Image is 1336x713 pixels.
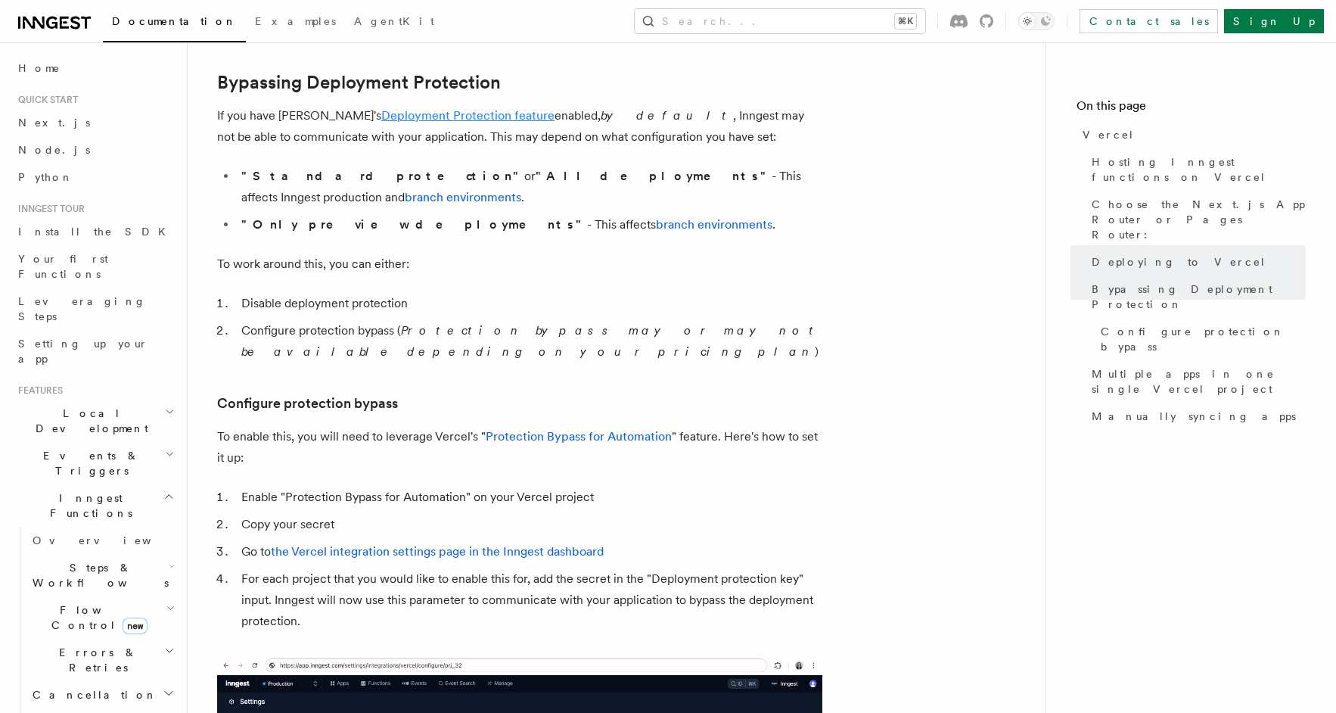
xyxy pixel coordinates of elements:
li: For each project that you would like to enable this for, add the secret in the "Deployment protec... [237,568,822,632]
span: Your first Functions [18,253,108,280]
em: by default [601,108,733,123]
span: Vercel [1083,127,1135,142]
li: - This affects . [237,214,822,235]
a: Sign Up [1224,9,1324,33]
span: Errors & Retries [26,645,164,675]
a: Bypassing Deployment Protection [217,72,501,93]
span: Inngest tour [12,203,85,215]
p: To enable this, you will need to leverage Vercel's " " feature. Here's how to set it up: [217,426,822,469]
span: Inngest Functions [12,490,163,521]
button: Flow Controlnew [26,596,178,639]
a: branch environments [405,190,521,204]
span: Setting up your app [18,338,148,365]
span: Bypassing Deployment Protection [1092,282,1306,312]
a: Multiple apps in one single Vercel project [1086,360,1306,403]
span: Local Development [12,406,165,436]
a: Manually syncing apps [1086,403,1306,430]
em: Protection bypass may or may not be available depending on your pricing plan [241,323,820,359]
span: Quick start [12,94,78,106]
a: Deployment Protection feature [381,108,555,123]
span: Steps & Workflows [26,560,169,590]
span: Events & Triggers [12,448,165,478]
span: Features [12,385,63,397]
span: Python [18,171,73,183]
button: Inngest Functions [12,484,178,527]
a: Home [12,54,178,82]
a: Choose the Next.js App Router or Pages Router: [1086,191,1306,248]
span: Home [18,61,61,76]
a: AgentKit [345,5,443,41]
a: Bypassing Deployment Protection [1086,276,1306,318]
span: Documentation [112,15,237,27]
span: Multiple apps in one single Vercel project [1092,366,1306,397]
span: Cancellation [26,687,157,702]
span: Hosting Inngest functions on Vercel [1092,154,1306,185]
span: Choose the Next.js App Router or Pages Router: [1092,197,1306,242]
a: Node.js [12,136,178,163]
a: Hosting Inngest functions on Vercel [1086,148,1306,191]
a: Deploying to Vercel [1086,248,1306,276]
span: new [123,618,148,634]
button: Local Development [12,400,178,442]
li: Configure protection bypass ( ) [237,320,822,363]
li: Copy your secret [237,514,822,535]
span: Leveraging Steps [18,295,146,322]
a: Protection Bypass for Automation [486,429,672,444]
a: Next.js [12,109,178,136]
a: Examples [246,5,345,41]
button: Errors & Retries [26,639,178,681]
button: Cancellation [26,681,178,708]
a: Setting up your app [12,330,178,372]
strong: "Standard protection" [241,169,524,183]
span: Configure protection bypass [1101,324,1306,354]
a: Overview [26,527,178,554]
button: Steps & Workflows [26,554,178,596]
li: Enable "Protection Bypass for Automation" on your Vercel project [237,487,822,508]
strong: "Only preview deployments" [241,217,587,232]
a: the Vercel integration settings page in the Inngest dashboard [271,544,604,559]
kbd: ⌘K [895,14,916,29]
span: AgentKit [354,15,434,27]
a: Documentation [103,5,246,42]
a: Vercel [1077,121,1306,148]
span: Overview [33,534,188,546]
li: or - This affects Inngest production and . [237,166,822,208]
a: Install the SDK [12,218,178,245]
a: Configure protection bypass [217,393,398,414]
h4: On this page [1077,97,1306,121]
button: Events & Triggers [12,442,178,484]
a: branch environments [656,217,772,232]
span: Examples [255,15,336,27]
a: Python [12,163,178,191]
span: Next.js [18,117,90,129]
a: Leveraging Steps [12,288,178,330]
p: If you have [PERSON_NAME]'s enabled, , Inngest may not be able to communicate with your applicati... [217,105,822,148]
strong: "All deployments" [536,169,772,183]
span: Manually syncing apps [1092,409,1296,424]
span: Install the SDK [18,226,175,238]
a: Contact sales [1080,9,1218,33]
li: Disable deployment protection [237,293,822,314]
span: Deploying to Vercel [1092,254,1266,269]
p: To work around this, you can either: [217,254,822,275]
a: Your first Functions [12,245,178,288]
span: Flow Control [26,602,166,633]
button: Toggle dark mode [1018,12,1055,30]
button: Search...⌘K [635,9,925,33]
li: Go to [237,541,822,562]
span: Node.js [18,144,90,156]
a: Configure protection bypass [1095,318,1306,360]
